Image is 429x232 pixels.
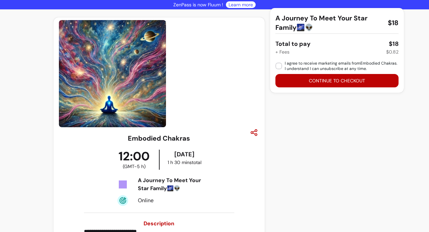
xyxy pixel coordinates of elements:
span: $18 [388,18,399,27]
span: ( GMT-5 h ) [123,163,146,170]
div: 1 h 30 mins total [161,159,208,166]
h3: Embodied Chakras [128,134,190,143]
img: https://d3pz9znudhj10h.cloudfront.net/54505fdd-723f-4e07-9364-c92c68c05230 [59,20,166,127]
div: [DATE] [161,150,208,159]
img: Tickets Icon [117,179,128,190]
div: $18 [389,39,399,49]
h3: Description [84,220,234,228]
div: + Fees [275,49,289,55]
div: Total to pay [275,39,311,49]
span: A Journey To Meet Your Star Family🌌👽 [275,13,382,32]
div: A Journey To Meet Your Star Family🌌👽 [138,176,208,192]
div: Online [138,197,208,205]
div: 12:00 [109,150,159,170]
div: $0.82 [386,49,399,55]
a: Learn more [229,1,253,8]
p: ZenPass is now Fluum ! [173,1,223,8]
button: Continue to checkout [275,74,399,87]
